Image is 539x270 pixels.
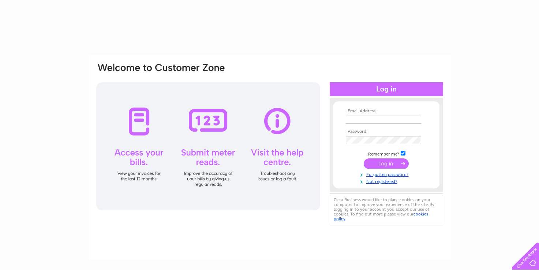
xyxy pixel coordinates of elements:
[344,150,429,157] td: Remember me?
[344,129,429,134] th: Password:
[330,194,443,225] div: Clear Business would like to place cookies on your computer to improve your experience of the sit...
[346,177,429,184] a: Not registered?
[346,170,429,177] a: Forgotten password?
[334,211,428,221] a: cookies policy
[364,158,409,169] input: Submit
[344,109,429,114] th: Email Address:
